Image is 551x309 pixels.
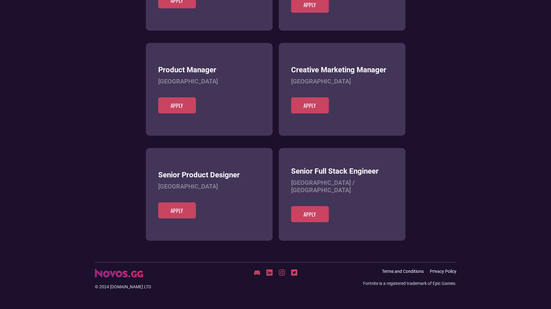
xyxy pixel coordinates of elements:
[291,179,393,194] h4: [GEOGRAPHIC_DATA] / [GEOGRAPHIC_DATA]
[291,66,393,97] a: Creative Marketing Manager[GEOGRAPHIC_DATA]
[291,97,329,113] a: Apply
[291,206,329,222] a: Apply
[95,284,215,290] div: © 2024 [DOMAIN_NAME] LTD
[158,97,196,113] a: Apply
[291,78,393,85] h4: [GEOGRAPHIC_DATA]
[158,171,260,202] a: Senior Product Designer[GEOGRAPHIC_DATA]
[430,269,456,274] a: Privacy Policy
[291,167,393,206] a: Senior Full Stack Engineer[GEOGRAPHIC_DATA] / [GEOGRAPHIC_DATA]
[158,66,260,74] h3: Product Manager
[363,280,456,286] div: Fortnite is a registered trademark of Epic Games.
[158,171,260,180] h3: Senior Product Designer
[382,269,424,274] a: Terms and Conditions
[291,66,393,74] h3: Creative Marketing Manager
[158,78,260,85] h4: [GEOGRAPHIC_DATA]
[158,66,260,97] a: Product Manager[GEOGRAPHIC_DATA]
[158,202,196,218] a: Apply
[158,183,260,190] h4: [GEOGRAPHIC_DATA]
[291,167,393,176] h3: Senior Full Stack Engineer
